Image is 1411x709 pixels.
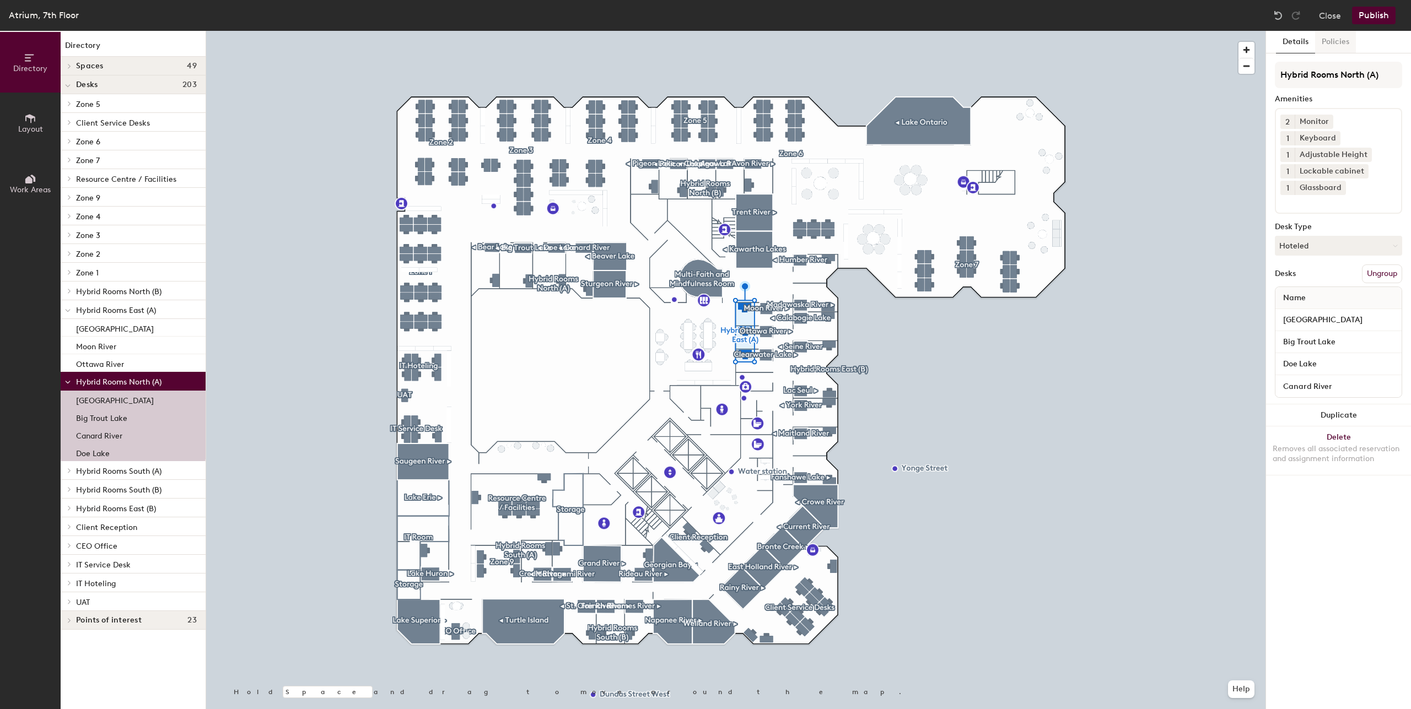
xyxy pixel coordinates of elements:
button: 1 [1280,181,1295,195]
span: Zone 9 [76,193,100,203]
span: Zone 1 [76,268,99,278]
div: Removes all associated reservation and assignment information [1273,444,1404,464]
span: Hybrid Rooms North (A) [76,377,161,387]
p: [GEOGRAPHIC_DATA] [76,321,154,334]
img: Redo [1290,10,1301,21]
input: Unnamed desk [1278,312,1399,328]
span: Hybrid Rooms North (B) [76,287,161,296]
p: Canard River [76,428,122,441]
span: 1 [1286,182,1289,194]
div: Keyboard [1295,131,1340,145]
div: Glassboard [1295,181,1346,195]
span: Zone 6 [76,137,100,147]
button: DeleteRemoves all associated reservation and assignment information [1266,426,1411,475]
button: Hoteled [1275,236,1402,256]
p: Ottawa River [76,356,124,369]
span: 23 [187,616,197,625]
span: Layout [18,125,43,134]
button: Close [1319,7,1341,24]
span: CEO Office [76,542,117,551]
span: Desks [76,80,98,89]
span: Hybrid Rooms South (B) [76,485,161,495]
div: Desk Type [1275,223,1402,231]
span: Zone 5 [76,100,100,109]
span: IT Hoteling [76,579,116,588]
span: 49 [187,62,197,71]
span: Hybrid Rooms East (B) [76,504,156,513]
input: Unnamed desk [1278,378,1399,394]
span: Spaces [76,62,104,71]
div: Adjustable Height [1295,148,1372,162]
span: Hybrid Rooms South (A) [76,467,161,476]
span: Resource Centre / Facilities [76,175,176,184]
img: Undo [1273,10,1284,21]
span: Client Reception [76,523,137,532]
button: Publish [1352,7,1396,24]
span: 1 [1286,133,1289,144]
button: 1 [1280,148,1295,162]
span: Zone 2 [76,250,100,259]
button: Ungroup [1362,264,1402,283]
span: 1 [1286,149,1289,161]
span: UAT [76,598,90,607]
div: Atrium, 7th Floor [9,8,79,22]
span: Points of interest [76,616,142,625]
span: Client Service Desks [76,118,150,128]
span: Hybrid Rooms East (A) [76,306,156,315]
input: Unnamed desk [1278,334,1399,350]
input: Unnamed desk [1278,356,1399,372]
div: Amenities [1275,95,1402,104]
span: Directory [13,64,47,73]
button: Help [1228,680,1254,698]
span: Zone 7 [76,156,100,165]
p: Big Trout Lake [76,410,127,423]
span: Zone 4 [76,212,100,221]
span: 1 [1286,166,1289,177]
button: Policies [1315,31,1356,53]
button: 2 [1280,115,1295,129]
span: Name [1278,288,1311,308]
button: 1 [1280,131,1295,145]
div: Monitor [1295,115,1333,129]
span: 2 [1285,116,1290,128]
p: Moon River [76,339,116,351]
span: IT Service Desk [76,560,131,570]
div: Lockable cabinet [1295,164,1369,178]
button: Details [1276,31,1315,53]
button: 1 [1280,164,1295,178]
p: Doe Lake [76,446,110,458]
span: Zone 3 [76,231,100,240]
h1: Directory [61,40,206,57]
p: [GEOGRAPHIC_DATA] [76,393,154,405]
span: Work Areas [10,185,51,194]
span: 203 [182,80,197,89]
button: Duplicate [1266,404,1411,426]
div: Desks [1275,269,1296,278]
